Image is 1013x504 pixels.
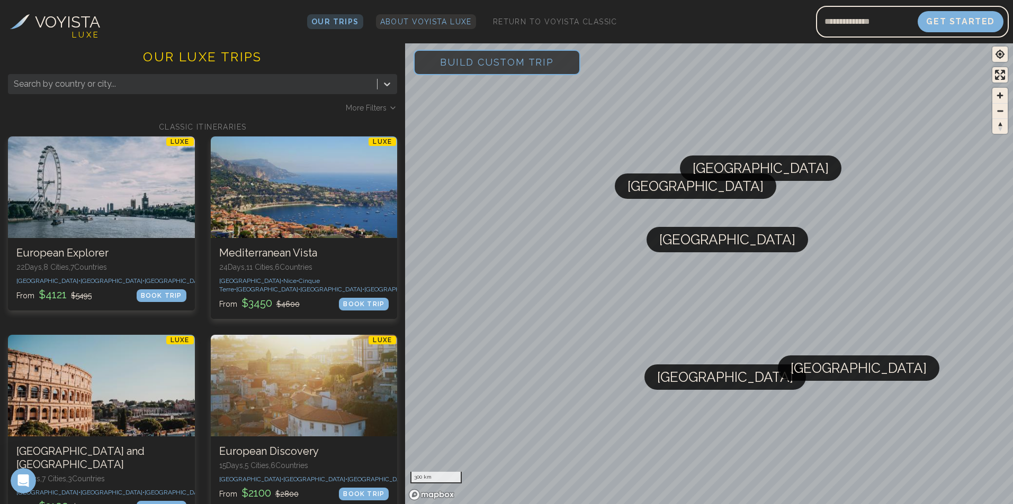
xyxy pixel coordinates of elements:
[71,291,92,300] span: $ 5495
[339,488,389,500] div: BOOK TRIP
[414,50,580,75] button: Build Custom Trip
[493,17,617,26] span: Return to Voyista Classic
[405,41,1013,504] canvas: Map
[369,336,396,344] p: LUXE
[16,489,80,496] span: [GEOGRAPHIC_DATA] •
[791,355,927,381] span: [GEOGRAPHIC_DATA]
[11,468,36,493] iframe: Intercom live chat
[16,445,186,471] h3: [GEOGRAPHIC_DATA] and [GEOGRAPHIC_DATA]
[37,288,69,301] span: $ 4121
[992,67,1008,83] button: Enter fullscreen
[380,17,472,26] span: About Voyista Luxe
[239,487,273,499] span: $ 2100
[16,277,80,285] span: [GEOGRAPHIC_DATA] •
[992,118,1008,134] button: Reset bearing to north
[992,47,1008,62] button: Find my location
[8,122,397,132] h2: CLASSIC ITINERARIES
[219,460,389,471] p: 15 Days, 5 Cities, 6 Countr ies
[283,475,347,483] span: [GEOGRAPHIC_DATA] •
[16,287,92,302] p: From
[283,277,299,285] span: Nice •
[166,138,194,146] p: LUXE
[275,490,299,498] span: $ 2800
[219,296,300,310] p: From
[693,155,829,181] span: [GEOGRAPHIC_DATA]
[145,489,209,496] span: [GEOGRAPHIC_DATA] •
[236,286,300,293] span: [GEOGRAPHIC_DATA] •
[219,277,283,285] span: [GEOGRAPHIC_DATA] •
[423,40,571,85] span: Build Custom Trip
[918,11,1003,32] button: Get Started
[627,173,764,199] span: [GEOGRAPHIC_DATA]
[8,136,195,310] a: European ExplorerLUXEEuropean Explorer22Days,8 Cities,7Countries[GEOGRAPHIC_DATA]•[GEOGRAPHIC_DAT...
[659,227,795,252] span: [GEOGRAPHIC_DATA]
[166,336,194,344] p: LUXE
[211,136,398,319] a: Mediterranean VistaLUXEMediterranean Vista24Days,11 Cities,6Countries[GEOGRAPHIC_DATA]•Nice•Cinqu...
[137,289,186,302] div: BOOK TRIP
[80,489,145,496] span: [GEOGRAPHIC_DATA] •
[219,445,389,458] h3: European Discovery
[8,49,397,74] h1: OUR LUXE TRIPS
[16,473,186,484] p: 15 Days, 7 Cities, 3 Countr ies
[219,485,299,500] p: From
[346,103,387,113] span: More Filters
[219,246,389,260] h3: Mediterranean Vista
[347,475,411,483] span: [GEOGRAPHIC_DATA] •
[16,262,186,272] p: 22 Days, 8 Cities, 7 Countr ies
[489,14,622,29] a: Return to Voyista Classic
[657,364,793,390] span: [GEOGRAPHIC_DATA]
[992,103,1008,118] button: Zoom out
[219,262,389,272] p: 24 Days, 11 Cities, 6 Countr ies
[376,14,476,29] a: About Voyista Luxe
[10,10,100,34] a: VOYISTA
[369,138,396,146] p: LUXE
[10,14,30,29] img: Voyista Logo
[72,29,98,41] h4: L U X E
[307,14,363,29] a: Our Trips
[992,88,1008,103] button: Zoom in
[35,10,100,34] h3: VOYISTA
[408,489,455,501] a: Mapbox homepage
[239,297,274,309] span: $ 3450
[276,300,300,308] span: $ 4600
[992,104,1008,118] span: Zoom out
[16,246,186,260] h3: European Explorer
[145,277,209,285] span: [GEOGRAPHIC_DATA] •
[80,277,145,285] span: [GEOGRAPHIC_DATA] •
[300,286,364,293] span: [GEOGRAPHIC_DATA] •
[311,17,359,26] span: Our Trips
[364,286,428,293] span: [GEOGRAPHIC_DATA] •
[219,475,283,483] span: [GEOGRAPHIC_DATA] •
[410,472,462,483] div: 300 km
[339,298,389,310] div: BOOK TRIP
[816,9,918,34] input: Email address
